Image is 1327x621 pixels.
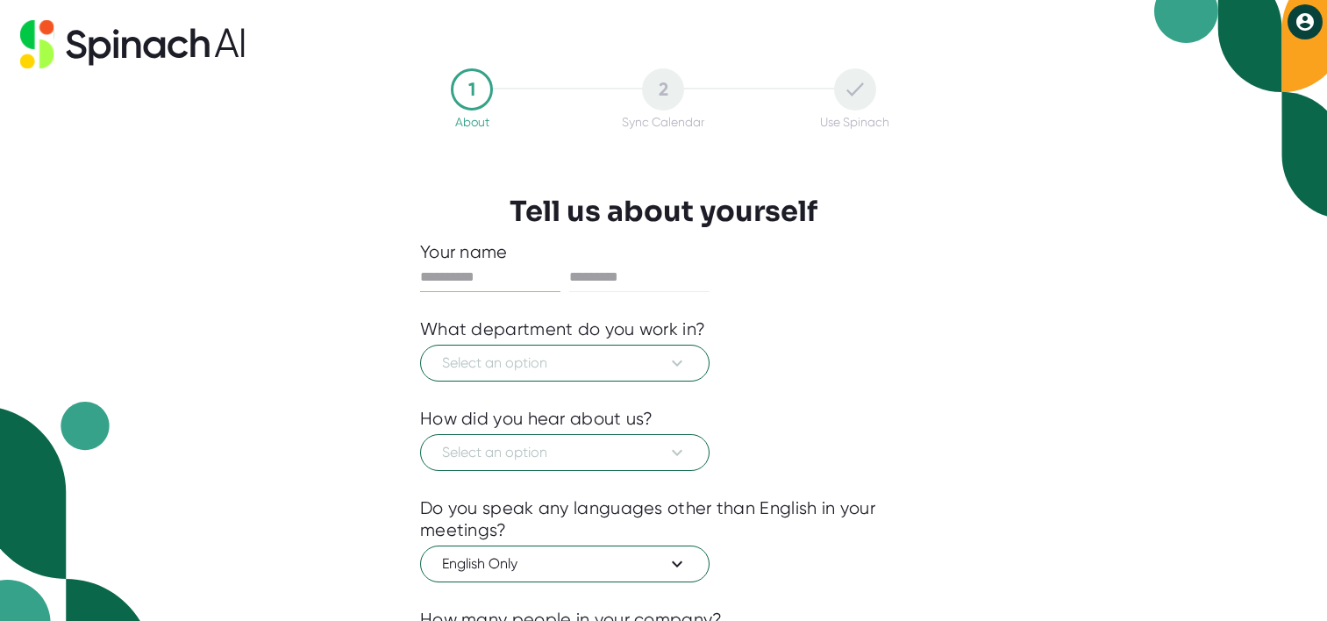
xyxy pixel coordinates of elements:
div: Sync Calendar [622,115,704,129]
div: About [455,115,489,129]
span: English Only [442,553,688,575]
div: 2 [642,68,684,111]
div: What department do you work in? [420,318,705,340]
span: Select an option [442,442,688,463]
h3: Tell us about yourself [510,195,817,228]
button: English Only [420,546,710,582]
div: How did you hear about us? [420,408,653,430]
div: Do you speak any languages other than English in your meetings? [420,497,907,541]
span: Select an option [442,353,688,374]
div: Your name [420,241,907,263]
div: Use Spinach [820,115,889,129]
button: Select an option [420,345,710,382]
button: Select an option [420,434,710,471]
iframe: Intercom live chat [1267,561,1309,603]
div: 1 [451,68,493,111]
